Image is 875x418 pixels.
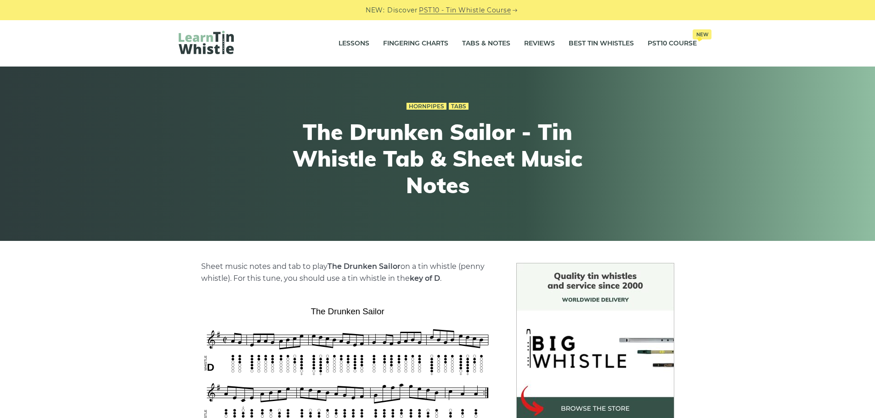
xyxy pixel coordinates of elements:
[179,31,234,54] img: LearnTinWhistle.com
[327,262,401,271] strong: The Drunken Sailor
[383,32,448,55] a: Fingering Charts
[449,103,469,110] a: Tabs
[693,29,711,39] span: New
[339,32,369,55] a: Lessons
[524,32,555,55] a: Reviews
[648,32,697,55] a: PST10 CourseNew
[569,32,634,55] a: Best Tin Whistles
[462,32,510,55] a: Tabs & Notes
[410,274,440,283] strong: key of D
[201,261,494,284] p: Sheet music notes and tab to play on a tin whistle (penny whistle). For this tune, you should use...
[269,119,607,198] h1: The Drunken Sailor - Tin Whistle Tab & Sheet Music Notes
[406,103,446,110] a: Hornpipes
